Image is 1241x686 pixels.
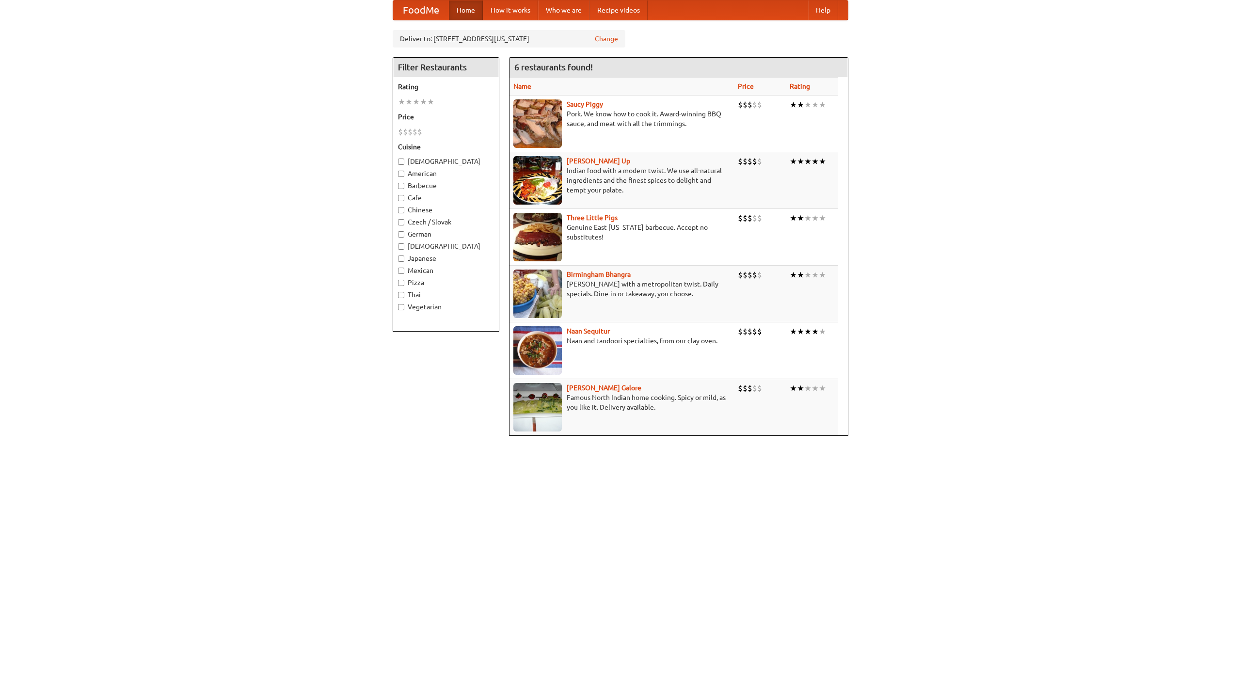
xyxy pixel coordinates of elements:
[413,96,420,107] li: ★
[514,63,593,72] ng-pluralize: 6 restaurants found!
[398,243,404,250] input: [DEMOGRAPHIC_DATA]
[804,326,811,337] li: ★
[398,207,404,213] input: Chinese
[797,99,804,110] li: ★
[589,0,648,20] a: Recipe videos
[513,82,531,90] a: Name
[738,213,743,223] li: $
[398,219,404,225] input: Czech / Slovak
[748,99,752,110] li: $
[738,99,743,110] li: $
[804,213,811,223] li: ★
[748,383,752,394] li: $
[819,213,826,223] li: ★
[567,327,610,335] a: Naan Sequitur
[757,99,762,110] li: $
[804,99,811,110] li: ★
[398,181,494,191] label: Barbecue
[752,213,757,223] li: $
[752,270,757,280] li: $
[797,383,804,394] li: ★
[757,326,762,337] li: $
[398,302,494,312] label: Vegetarian
[398,266,494,275] label: Mexican
[538,0,589,20] a: Who we are
[738,326,743,337] li: $
[790,326,797,337] li: ★
[398,217,494,227] label: Czech / Slovak
[797,270,804,280] li: ★
[513,213,562,261] img: littlepigs.jpg
[567,214,618,222] a: Three Little Pigs
[752,383,757,394] li: $
[398,278,494,287] label: Pizza
[513,393,730,412] p: Famous North Indian home cooking. Spicy or mild, as you like it. Delivery available.
[513,166,730,195] p: Indian food with a modern twist. We use all-natural ingredients and the finest spices to delight ...
[513,99,562,148] img: saucy.jpg
[811,99,819,110] li: ★
[398,229,494,239] label: German
[757,270,762,280] li: $
[819,270,826,280] li: ★
[398,142,494,152] h5: Cuisine
[483,0,538,20] a: How it works
[748,213,752,223] li: $
[449,0,483,20] a: Home
[811,213,819,223] li: ★
[804,156,811,167] li: ★
[811,156,819,167] li: ★
[567,384,641,392] a: [PERSON_NAME] Galore
[790,383,797,394] li: ★
[819,383,826,394] li: ★
[808,0,838,20] a: Help
[398,268,404,274] input: Mexican
[417,127,422,137] li: $
[567,100,603,108] b: Saucy Piggy
[513,336,730,346] p: Naan and tandoori specialties, from our clay oven.
[790,99,797,110] li: ★
[420,96,427,107] li: ★
[743,99,748,110] li: $
[513,223,730,242] p: Genuine East [US_STATE] barbecue. Accept no substitutes!
[513,270,562,318] img: bhangra.jpg
[757,213,762,223] li: $
[811,326,819,337] li: ★
[819,156,826,167] li: ★
[398,195,404,201] input: Cafe
[757,156,762,167] li: $
[743,326,748,337] li: $
[738,156,743,167] li: $
[743,156,748,167] li: $
[513,326,562,375] img: naansequitur.jpg
[757,383,762,394] li: $
[403,127,408,137] li: $
[513,109,730,128] p: Pork. We know how to cook it. Award-winning BBQ sauce, and meat with all the trimmings.
[398,96,405,107] li: ★
[738,383,743,394] li: $
[413,127,417,137] li: $
[752,326,757,337] li: $
[427,96,434,107] li: ★
[393,58,499,77] h4: Filter Restaurants
[398,193,494,203] label: Cafe
[398,183,404,189] input: Barbecue
[513,383,562,431] img: currygalore.jpg
[398,127,403,137] li: $
[790,270,797,280] li: ★
[398,241,494,251] label: [DEMOGRAPHIC_DATA]
[748,156,752,167] li: $
[398,112,494,122] h5: Price
[819,326,826,337] li: ★
[797,326,804,337] li: ★
[743,270,748,280] li: $
[398,157,494,166] label: [DEMOGRAPHIC_DATA]
[398,159,404,165] input: [DEMOGRAPHIC_DATA]
[743,383,748,394] li: $
[790,82,810,90] a: Rating
[398,171,404,177] input: American
[797,213,804,223] li: ★
[752,99,757,110] li: $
